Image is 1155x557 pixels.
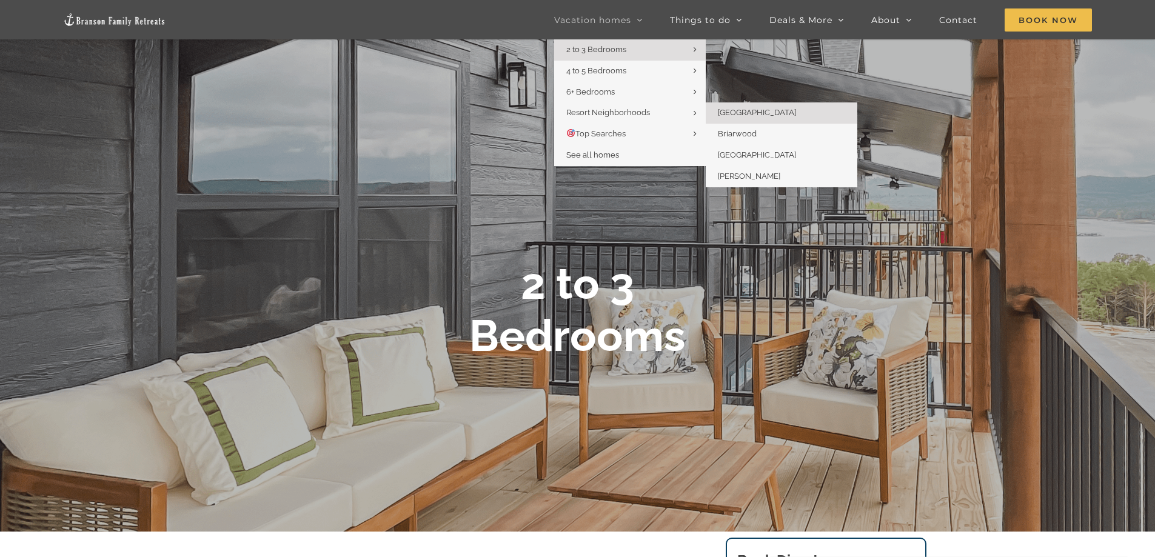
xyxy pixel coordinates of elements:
[769,16,832,24] span: Deals & More
[871,16,900,24] span: About
[1005,8,1092,32] span: Book Now
[554,82,706,103] a: 6+ Bedrooms
[718,150,796,159] span: [GEOGRAPHIC_DATA]
[706,124,857,145] a: Briarwood
[566,87,615,96] span: 6+ Bedrooms
[554,102,706,124] a: Resort Neighborhoods
[554,145,706,166] a: See all homes
[670,16,731,24] span: Things to do
[706,102,857,124] a: [GEOGRAPHIC_DATA]
[706,145,857,166] a: [GEOGRAPHIC_DATA]
[939,16,977,24] span: Contact
[566,129,626,138] span: Top Searches
[567,129,575,137] img: 🎯
[718,172,780,181] span: [PERSON_NAME]
[63,13,166,27] img: Branson Family Retreats Logo
[554,124,706,145] a: 🎯Top Searches
[554,39,706,61] a: 2 to 3 Bedrooms
[554,16,631,24] span: Vacation homes
[566,150,619,159] span: See all homes
[566,66,626,75] span: 4 to 5 Bedrooms
[469,258,686,361] b: 2 to 3 Bedrooms
[718,108,796,117] span: [GEOGRAPHIC_DATA]
[554,61,706,82] a: 4 to 5 Bedrooms
[706,166,857,187] a: [PERSON_NAME]
[566,45,626,54] span: 2 to 3 Bedrooms
[718,129,757,138] span: Briarwood
[566,108,650,117] span: Resort Neighborhoods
